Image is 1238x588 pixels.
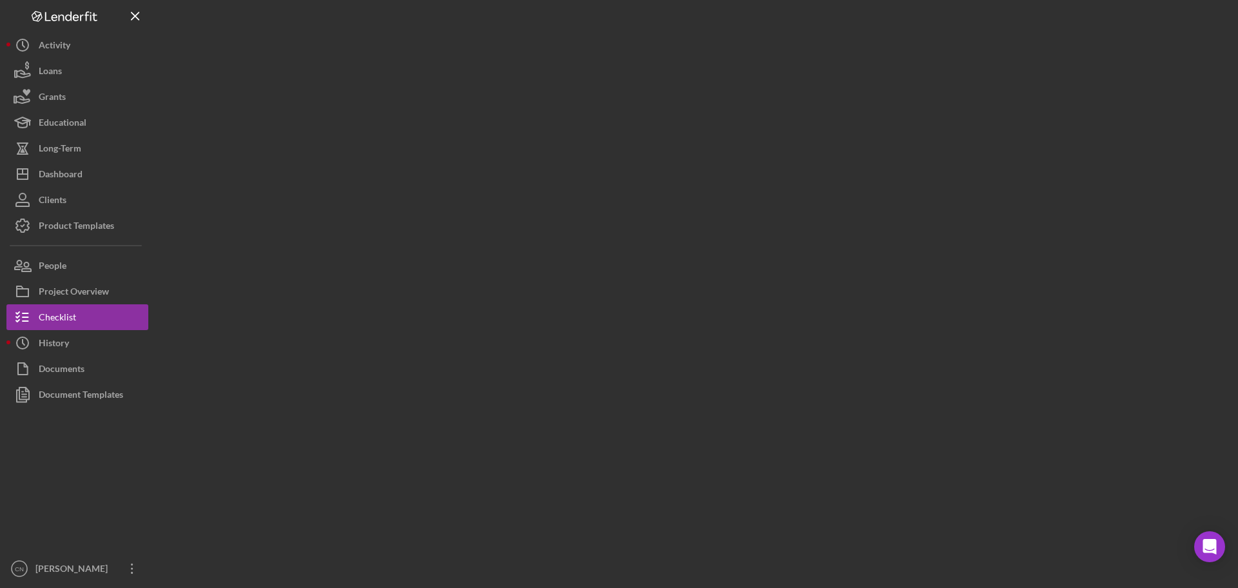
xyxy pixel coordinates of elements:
div: Checklist [39,304,76,333]
div: Documents [39,356,84,385]
button: Dashboard [6,161,148,187]
div: Educational [39,110,86,139]
div: Loans [39,58,62,87]
button: CN[PERSON_NAME] [6,556,148,582]
button: Educational [6,110,148,135]
button: Document Templates [6,382,148,407]
div: Project Overview [39,279,109,308]
button: Long-Term [6,135,148,161]
div: Clients [39,187,66,216]
text: CN [15,565,24,573]
div: Grants [39,84,66,113]
button: Product Templates [6,213,148,239]
div: History [39,330,69,359]
div: Open Intercom Messenger [1194,531,1225,562]
button: Project Overview [6,279,148,304]
div: Dashboard [39,161,83,190]
div: Document Templates [39,382,123,411]
div: People [39,253,66,282]
div: Product Templates [39,213,114,242]
div: [PERSON_NAME] [32,556,116,585]
button: Loans [6,58,148,84]
button: History [6,330,148,356]
div: Activity [39,32,70,61]
button: People [6,253,148,279]
button: Clients [6,187,148,213]
button: Grants [6,84,148,110]
button: Documents [6,356,148,382]
div: Long-Term [39,135,81,164]
button: Activity [6,32,148,58]
button: Checklist [6,304,148,330]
